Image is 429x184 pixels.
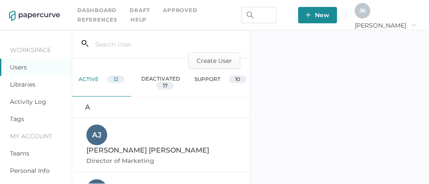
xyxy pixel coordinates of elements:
a: Libraries [10,81,35,88]
a: Users [10,63,27,71]
div: active [72,69,131,97]
i: search_left [82,40,89,47]
a: Teams [10,150,29,157]
span: Director of Marketing [86,157,156,165]
input: Search Workspace [241,7,276,23]
a: Approved [163,6,197,15]
span: [PERSON_NAME] [PERSON_NAME] [86,146,209,154]
a: AJ[PERSON_NAME] [PERSON_NAME]Director of Marketing [72,118,250,173]
span: 17 [163,82,168,89]
img: search.bf03fe8b.svg [247,12,254,19]
a: Dashboard [77,6,117,15]
div: deactivated [131,69,191,97]
a: Create User [188,56,240,64]
i: arrow_right [410,22,416,28]
div: A [72,97,250,118]
a: Activity Log [10,98,46,106]
input: Search User [89,36,200,53]
span: A J [92,131,102,139]
span: Create User [197,53,232,69]
img: papercurve-logo-colour.7244d18c.svg [9,11,60,21]
span: [PERSON_NAME] [355,22,416,29]
span: New [306,7,329,23]
div: help [130,15,146,25]
div: support [191,69,250,97]
button: New [298,7,337,23]
span: 10 [235,76,240,82]
button: Create User [188,53,240,69]
a: References [77,15,118,25]
a: Draft [130,6,150,15]
a: Personal Info [10,167,50,175]
span: 12 [114,76,118,82]
span: J K [359,7,366,14]
img: plus-white.e19ec114.svg [306,12,311,17]
a: Tags [10,115,24,123]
